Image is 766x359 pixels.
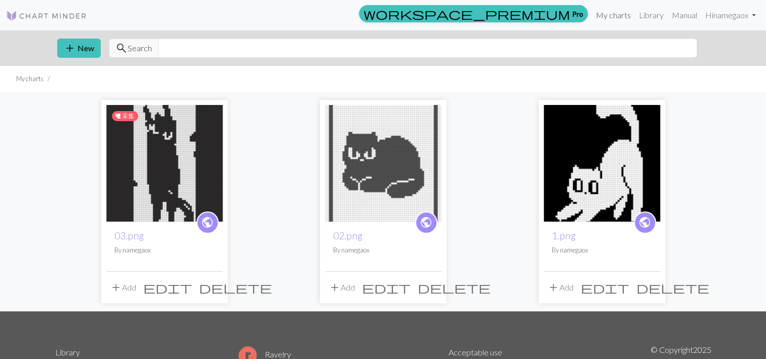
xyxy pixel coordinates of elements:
[420,212,432,233] i: public
[114,230,144,241] a: 03.png
[449,347,502,357] a: Acceptable use
[638,214,651,230] span: public
[143,281,192,294] i: Edit
[325,157,441,167] a: 02.png
[636,280,709,295] span: delete
[201,212,214,233] i: public
[329,280,341,295] span: add
[638,212,651,233] i: public
[106,105,223,222] img: 03.png
[577,278,633,297] button: Edit
[6,10,87,22] img: Logo
[128,42,152,54] span: Search
[420,214,432,230] span: public
[333,245,433,255] p: By namegaox
[552,245,652,255] p: By namegaox
[634,211,656,234] a: public
[414,278,494,297] button: Delete
[581,281,629,294] i: Edit
[143,280,192,295] span: edit
[359,5,588,22] a: Pro
[325,105,441,222] img: 02.png
[115,41,128,55] span: search
[196,211,219,234] a: public
[16,74,44,84] li: My charts
[110,280,122,295] span: add
[415,211,437,234] a: public
[106,157,223,167] a: 03.png
[364,7,570,21] span: workspace_premium
[552,230,576,241] a: 1.png
[592,5,635,25] a: My charts
[544,105,660,222] img: 1.png
[358,278,414,297] button: Edit
[238,349,291,359] a: Ravelry
[106,278,140,297] button: Add
[333,230,362,241] a: 02.png
[544,278,577,297] button: Add
[547,280,559,295] span: add
[325,278,358,297] button: Add
[195,278,275,297] button: Delete
[201,214,214,230] span: public
[362,281,411,294] i: Edit
[701,5,760,25] a: Hinamegaox
[114,245,215,255] p: By namegaox
[64,41,76,55] span: add
[544,157,660,167] a: 1.png
[581,280,629,295] span: edit
[362,280,411,295] span: edit
[635,5,668,25] a: Library
[418,280,491,295] span: delete
[668,5,701,25] a: Manual
[199,280,272,295] span: delete
[140,278,195,297] button: Edit
[55,347,80,357] a: Library
[633,278,713,297] button: Delete
[57,39,101,58] button: New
